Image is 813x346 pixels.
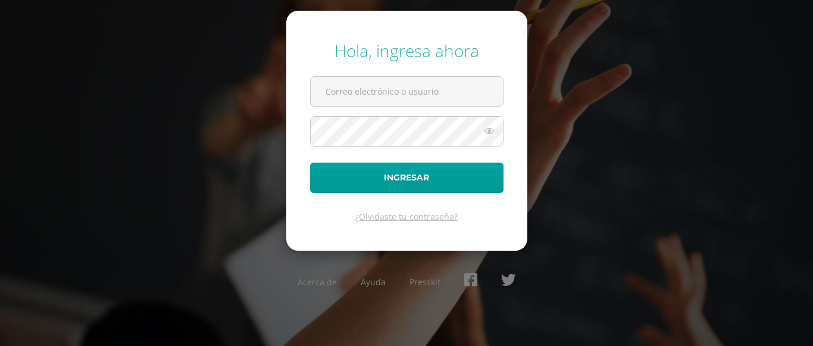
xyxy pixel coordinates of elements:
a: ¿Olvidaste tu contraseña? [355,211,458,222]
div: Hola, ingresa ahora [310,39,504,62]
button: Ingresar [310,163,504,193]
a: Ayuda [361,276,386,288]
a: Presskit [409,276,440,288]
a: Acerca de [298,276,337,288]
input: Correo electrónico o usuario [311,77,503,106]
